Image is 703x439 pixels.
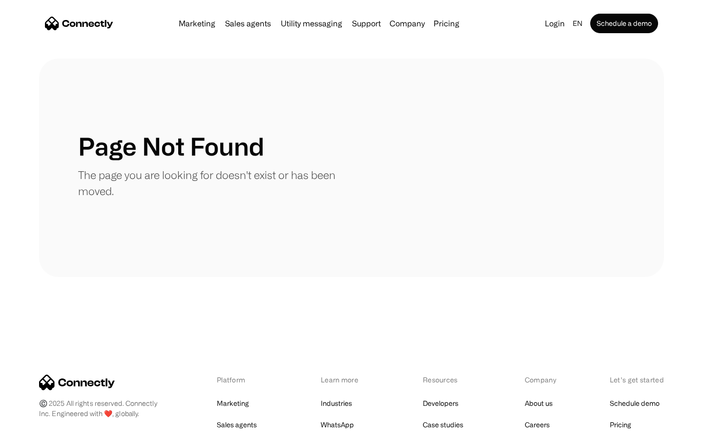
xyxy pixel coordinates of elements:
[569,17,588,30] div: en
[525,375,559,385] div: Company
[217,375,270,385] div: Platform
[387,17,428,30] div: Company
[20,422,59,436] ul: Language list
[217,418,257,432] a: Sales agents
[423,418,463,432] a: Case studies
[45,16,113,31] a: home
[525,397,553,410] a: About us
[610,375,664,385] div: Let’s get started
[430,20,463,27] a: Pricing
[423,397,458,410] a: Developers
[10,421,59,436] aside: Language selected: English
[175,20,219,27] a: Marketing
[610,418,631,432] a: Pricing
[321,397,352,410] a: Industries
[525,418,550,432] a: Careers
[221,20,275,27] a: Sales agents
[573,17,582,30] div: en
[321,418,354,432] a: WhatsApp
[78,132,264,161] h1: Page Not Found
[348,20,385,27] a: Support
[217,397,249,410] a: Marketing
[590,14,658,33] a: Schedule a demo
[541,17,569,30] a: Login
[390,17,425,30] div: Company
[277,20,346,27] a: Utility messaging
[78,167,351,199] p: The page you are looking for doesn't exist or has been moved.
[423,375,474,385] div: Resources
[321,375,372,385] div: Learn more
[610,397,660,410] a: Schedule demo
